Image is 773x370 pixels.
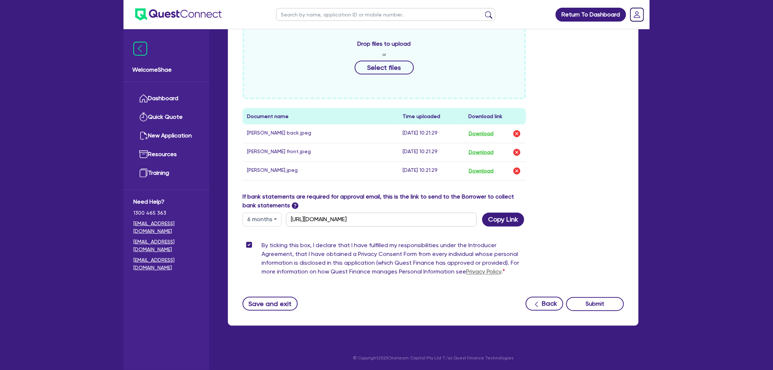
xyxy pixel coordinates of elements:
[133,127,199,145] a: New Application
[133,164,199,182] a: Training
[628,5,647,24] a: Dropdown toggle
[133,42,147,56] img: icon-menu-close
[223,355,644,362] p: © Copyright 2025 Oneteam Capital Pty Ltd T/as Quest Finance Technologies
[243,108,399,125] th: Document name
[133,220,199,235] a: [EMAIL_ADDRESS][DOMAIN_NAME]
[243,125,399,143] td: [PERSON_NAME] back.jpeg
[482,213,524,227] button: Copy Link
[133,108,199,127] a: Quick Quote
[292,203,298,209] span: ?
[468,166,494,176] button: Download
[399,162,464,180] td: [DATE] 10:21:29
[382,51,386,58] span: or
[132,65,201,74] span: Welcome Shae
[513,129,521,138] img: delete-icon
[526,297,563,311] button: Back
[135,8,222,20] img: quest-connect-logo-blue
[276,8,495,21] input: Search by name, application ID or mobile number...
[243,192,526,210] label: If bank statements are required for approval email, this is the link to send to the Borrower to c...
[399,125,464,143] td: [DATE] 10:21:29
[464,108,526,125] th: Download link
[358,39,411,48] span: Drop files to upload
[139,131,148,140] img: new-application
[399,143,464,162] td: [DATE] 10:21:29
[513,148,521,157] img: delete-icon
[262,241,526,279] label: By ticking this box, I declare that I have fulfilled my responsibilities under the Introducer Agr...
[133,197,199,206] span: Need Help?
[468,129,494,139] button: Download
[139,150,148,159] img: resources
[556,8,626,22] a: Return To Dashboard
[243,213,282,227] button: Dropdown toggle
[133,209,199,217] span: 1300 465 363
[243,162,399,180] td: [PERSON_NAME].jpeg
[355,61,414,75] button: Select files
[513,167,521,175] img: delete-icon
[243,297,298,311] button: Save and exit
[133,89,199,108] a: Dashboard
[243,143,399,162] td: [PERSON_NAME] front.jpeg
[139,113,148,121] img: quick-quote
[133,145,199,164] a: Resources
[566,297,624,311] button: Submit
[399,108,464,125] th: Time uploaded
[133,256,199,272] a: [EMAIL_ADDRESS][DOMAIN_NAME]
[139,169,148,177] img: training
[466,268,501,275] a: Privacy Policy
[468,148,494,157] button: Download
[133,238,199,253] a: [EMAIL_ADDRESS][DOMAIN_NAME]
